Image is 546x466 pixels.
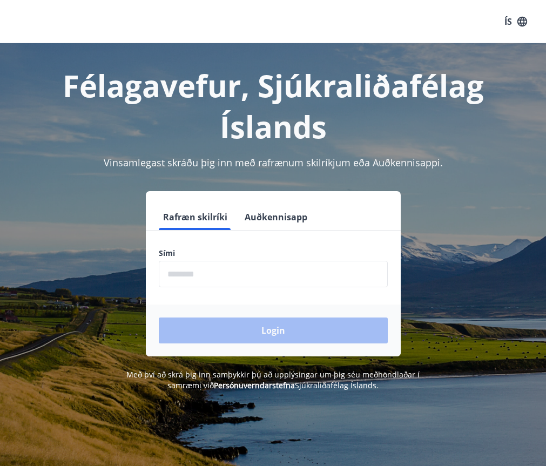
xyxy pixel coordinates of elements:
[159,248,388,259] label: Sími
[240,204,312,230] button: Auðkennisapp
[13,65,533,147] h1: Félagavefur, Sjúkraliðafélag Íslands
[214,380,295,390] a: Persónuverndarstefna
[159,204,232,230] button: Rafræn skilríki
[104,156,443,169] span: Vinsamlegast skráðu þig inn með rafrænum skilríkjum eða Auðkennisappi.
[498,12,533,31] button: ÍS
[126,369,420,390] span: Með því að skrá þig inn samþykkir þú að upplýsingar um þig séu meðhöndlaðar í samræmi við Sjúkral...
